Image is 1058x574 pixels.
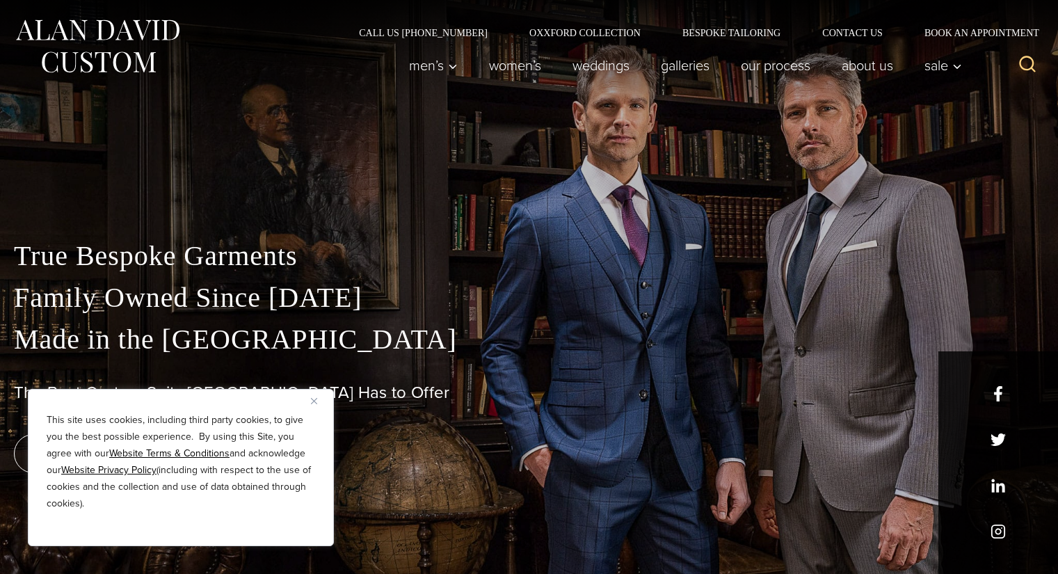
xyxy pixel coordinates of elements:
nav: Secondary Navigation [338,28,1044,38]
img: Close [311,398,317,404]
a: About Us [826,51,909,79]
a: Our Process [726,51,826,79]
a: Women’s [474,51,557,79]
a: Book an Appointment [904,28,1044,38]
a: book an appointment [14,434,209,473]
a: weddings [557,51,646,79]
button: Close [311,392,328,409]
span: Sale [924,58,962,72]
p: This site uses cookies, including third party cookies, to give you the best possible experience. ... [47,412,315,512]
button: View Search Form [1011,49,1044,82]
a: Call Us [PHONE_NUMBER] [338,28,508,38]
p: True Bespoke Garments Family Owned Since [DATE] Made in the [GEOGRAPHIC_DATA] [14,235,1044,360]
a: Website Terms & Conditions [109,446,230,461]
a: Oxxford Collection [508,28,662,38]
a: Galleries [646,51,726,79]
a: Website Privacy Policy [61,463,157,477]
a: Bespoke Tailoring [662,28,801,38]
img: Alan David Custom [14,15,181,77]
nav: Primary Navigation [394,51,970,79]
span: Men’s [409,58,458,72]
a: Contact Us [801,28,904,38]
h1: The Best Custom Suits [GEOGRAPHIC_DATA] Has to Offer [14,383,1044,403]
